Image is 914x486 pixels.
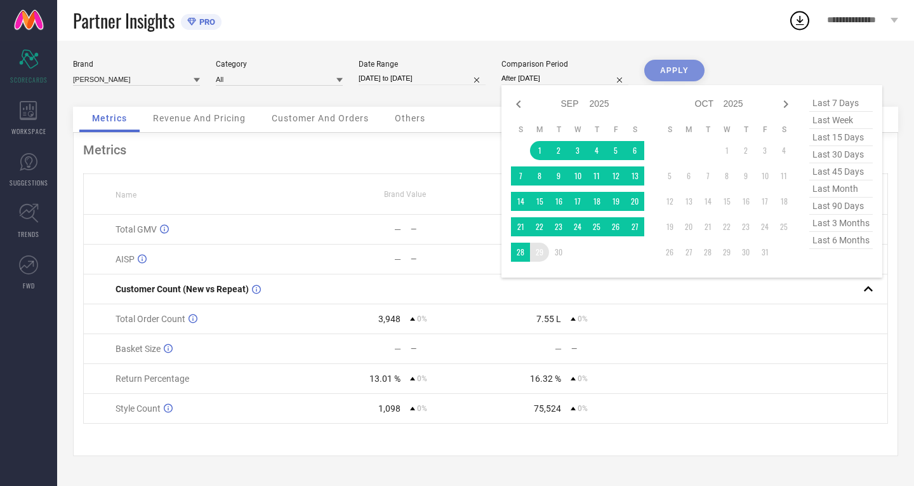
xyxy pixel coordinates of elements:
[116,191,136,199] span: Name
[660,166,679,186] td: Sun Oct 05 2025
[809,215,873,232] span: last 3 months
[359,72,486,85] input: Select date range
[394,254,401,264] div: —
[417,374,427,383] span: 0%
[809,112,873,129] span: last week
[116,403,161,414] span: Style Count
[116,284,249,294] span: Customer Count (New vs Repeat)
[587,192,606,211] td: Thu Sep 18 2025
[736,217,755,236] td: Thu Oct 23 2025
[679,217,698,236] td: Mon Oct 20 2025
[660,217,679,236] td: Sun Oct 19 2025
[116,314,185,324] span: Total Order Count
[116,374,189,384] span: Return Percentage
[809,95,873,112] span: last 7 days
[92,113,127,123] span: Metrics
[736,166,755,186] td: Thu Oct 09 2025
[411,225,485,234] div: —
[736,243,755,262] td: Thu Oct 30 2025
[530,217,549,236] td: Mon Sep 22 2025
[809,129,873,146] span: last 15 days
[717,192,736,211] td: Wed Oct 15 2025
[717,217,736,236] td: Wed Oct 22 2025
[774,141,793,160] td: Sat Oct 04 2025
[774,125,793,135] th: Saturday
[116,224,157,234] span: Total GMV
[774,217,793,236] td: Sat Oct 25 2025
[679,243,698,262] td: Mon Oct 27 2025
[153,113,246,123] span: Revenue And Pricing
[530,125,549,135] th: Monday
[73,60,200,69] div: Brand
[73,8,175,34] span: Partner Insights
[83,142,888,158] div: Metrics
[196,17,215,27] span: PRO
[578,374,588,383] span: 0%
[549,141,568,160] td: Tue Sep 02 2025
[411,255,485,264] div: —
[587,166,606,186] td: Thu Sep 11 2025
[511,243,530,262] td: Sun Sep 28 2025
[660,125,679,135] th: Sunday
[384,190,426,199] span: Brand Value
[417,314,427,323] span: 0%
[778,97,793,112] div: Next month
[606,125,625,135] th: Friday
[501,72,628,85] input: Select comparison period
[606,141,625,160] td: Fri Sep 05 2025
[530,243,549,262] td: Mon Sep 29 2025
[606,192,625,211] td: Fri Sep 19 2025
[501,60,628,69] div: Comparison Period
[369,374,401,384] div: 13.01 %
[717,125,736,135] th: Wednesday
[587,217,606,236] td: Thu Sep 25 2025
[606,217,625,236] td: Fri Sep 26 2025
[568,166,587,186] td: Wed Sep 10 2025
[809,163,873,180] span: last 45 days
[774,192,793,211] td: Sat Oct 18 2025
[536,314,561,324] div: 7.55 L
[625,141,644,160] td: Sat Sep 06 2025
[809,180,873,198] span: last month
[568,192,587,211] td: Wed Sep 17 2025
[568,217,587,236] td: Wed Sep 24 2025
[216,60,343,69] div: Category
[736,141,755,160] td: Thu Oct 02 2025
[378,314,401,324] div: 3,948
[511,97,526,112] div: Previous month
[625,166,644,186] td: Sat Sep 13 2025
[809,146,873,163] span: last 30 days
[549,125,568,135] th: Tuesday
[660,192,679,211] td: Sun Oct 12 2025
[10,178,48,187] span: SUGGESTIONS
[774,166,793,186] td: Sat Oct 11 2025
[549,192,568,211] td: Tue Sep 16 2025
[411,344,485,353] div: —
[359,60,486,69] div: Date Range
[587,125,606,135] th: Thursday
[549,166,568,186] td: Tue Sep 09 2025
[530,141,549,160] td: Mon Sep 01 2025
[755,192,774,211] td: Fri Oct 17 2025
[23,281,35,290] span: FWD
[679,125,698,135] th: Monday
[10,75,48,84] span: SCORECARDS
[555,344,562,354] div: —
[809,232,873,249] span: last 6 months
[568,125,587,135] th: Wednesday
[272,113,369,123] span: Customer And Orders
[717,141,736,160] td: Wed Oct 01 2025
[534,403,561,414] div: 75,524
[530,192,549,211] td: Mon Sep 15 2025
[587,141,606,160] td: Thu Sep 04 2025
[698,125,717,135] th: Tuesday
[606,166,625,186] td: Fri Sep 12 2025
[530,374,561,384] div: 16.32 %
[549,217,568,236] td: Tue Sep 23 2025
[394,344,401,354] div: —
[511,217,530,236] td: Sun Sep 21 2025
[625,192,644,211] td: Sat Sep 20 2025
[736,192,755,211] td: Thu Oct 16 2025
[511,125,530,135] th: Sunday
[116,344,161,354] span: Basket Size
